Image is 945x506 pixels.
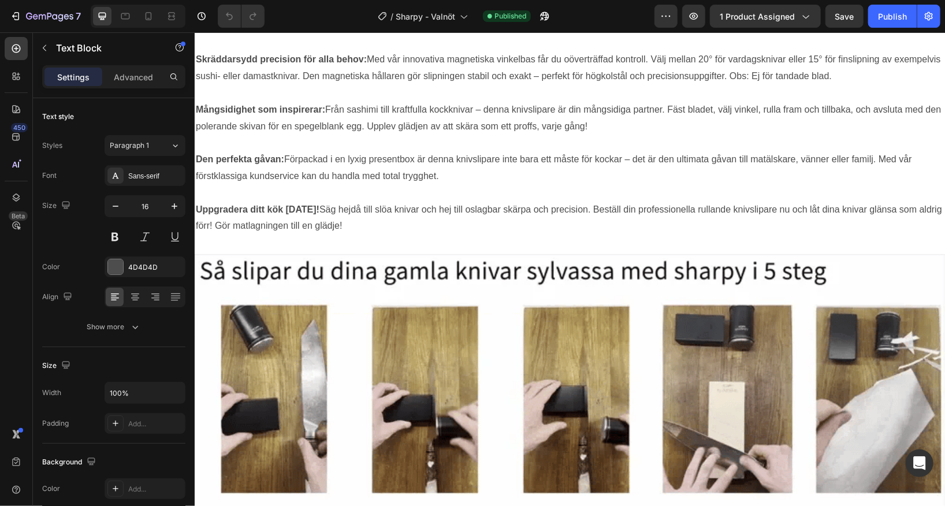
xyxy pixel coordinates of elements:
div: Align [42,289,75,305]
div: Width [42,388,61,398]
button: Save [825,5,864,28]
p: 7 [76,9,81,23]
button: 7 [5,5,86,28]
span: Paragraph 1 [110,140,149,151]
button: 1 product assigned [710,5,821,28]
div: 450 [11,123,28,132]
button: Publish [868,5,917,28]
span: Sharpy - Valnöt [396,10,455,23]
span: Published [494,11,526,21]
button: Paragraph 1 [105,135,185,156]
div: Open Intercom Messenger [906,449,933,477]
button: Show more [42,317,185,337]
input: Auto [105,382,185,403]
div: Undo/Redo [218,5,265,28]
p: Text Block [56,41,154,55]
p: Advanced [114,71,153,83]
iframe: Design area [195,32,945,506]
div: Show more [87,321,141,333]
div: Add... [128,484,183,494]
div: 4D4D4D [128,262,183,273]
span: Save [835,12,854,21]
div: Padding [42,418,69,429]
div: Styles [42,140,62,151]
div: Sans-serif [128,171,183,181]
div: Size [42,358,73,374]
div: Add... [128,419,183,429]
span: / [390,10,393,23]
div: Publish [878,10,907,23]
div: Beta [9,211,28,221]
p: Settings [57,71,90,83]
div: Color [42,262,60,272]
div: Color [42,483,60,494]
div: Background [42,455,98,470]
div: Font [42,170,57,181]
div: Text style [42,111,74,122]
span: 1 product assigned [720,10,795,23]
div: Size [42,198,73,214]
